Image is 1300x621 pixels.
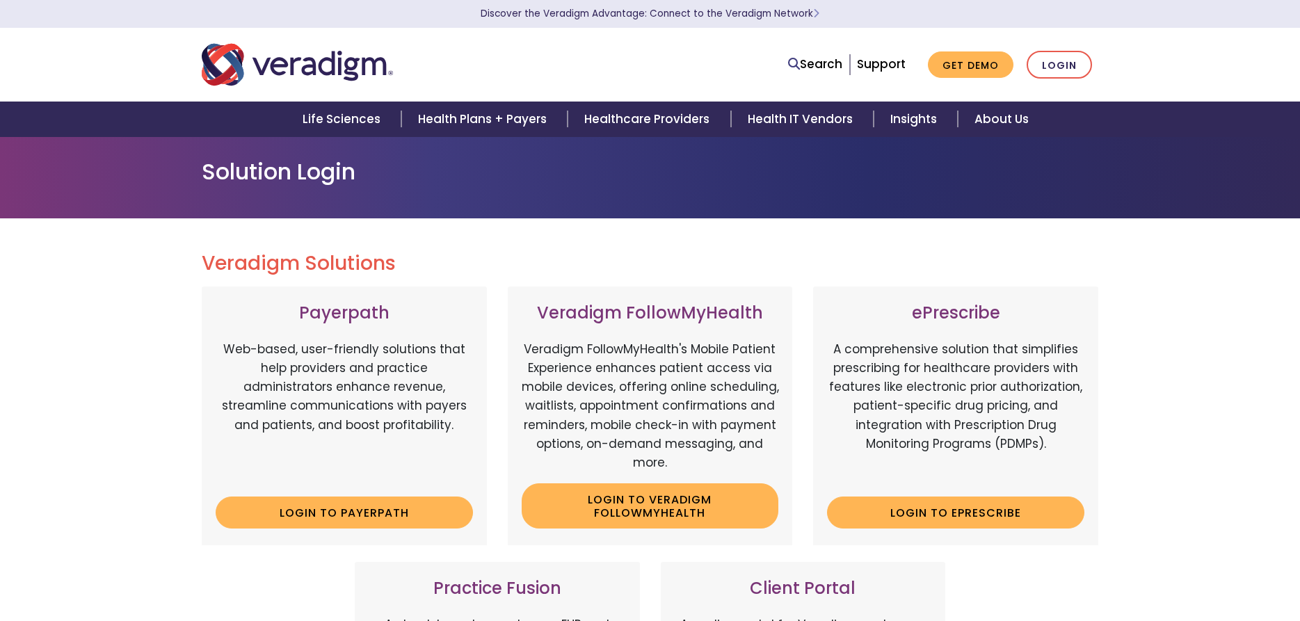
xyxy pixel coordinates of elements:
[202,159,1099,185] h1: Solution Login
[675,579,932,599] h3: Client Portal
[522,303,779,323] h3: Veradigm FollowMyHealth
[522,483,779,529] a: Login to Veradigm FollowMyHealth
[369,579,626,599] h3: Practice Fusion
[481,7,819,20] a: Discover the Veradigm Advantage: Connect to the Veradigm NetworkLearn More
[827,303,1084,323] h3: ePrescribe
[857,56,906,72] a: Support
[216,340,473,486] p: Web-based, user-friendly solutions that help providers and practice administrators enhance revenu...
[568,102,730,137] a: Healthcare Providers
[827,497,1084,529] a: Login to ePrescribe
[216,303,473,323] h3: Payerpath
[401,102,568,137] a: Health Plans + Payers
[202,252,1099,275] h2: Veradigm Solutions
[731,102,874,137] a: Health IT Vendors
[1027,51,1092,79] a: Login
[216,497,473,529] a: Login to Payerpath
[827,340,1084,486] p: A comprehensive solution that simplifies prescribing for healthcare providers with features like ...
[958,102,1045,137] a: About Us
[813,7,819,20] span: Learn More
[788,55,842,74] a: Search
[874,102,958,137] a: Insights
[202,42,393,88] img: Veradigm logo
[928,51,1013,79] a: Get Demo
[286,102,401,137] a: Life Sciences
[522,340,779,472] p: Veradigm FollowMyHealth's Mobile Patient Experience enhances patient access via mobile devices, o...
